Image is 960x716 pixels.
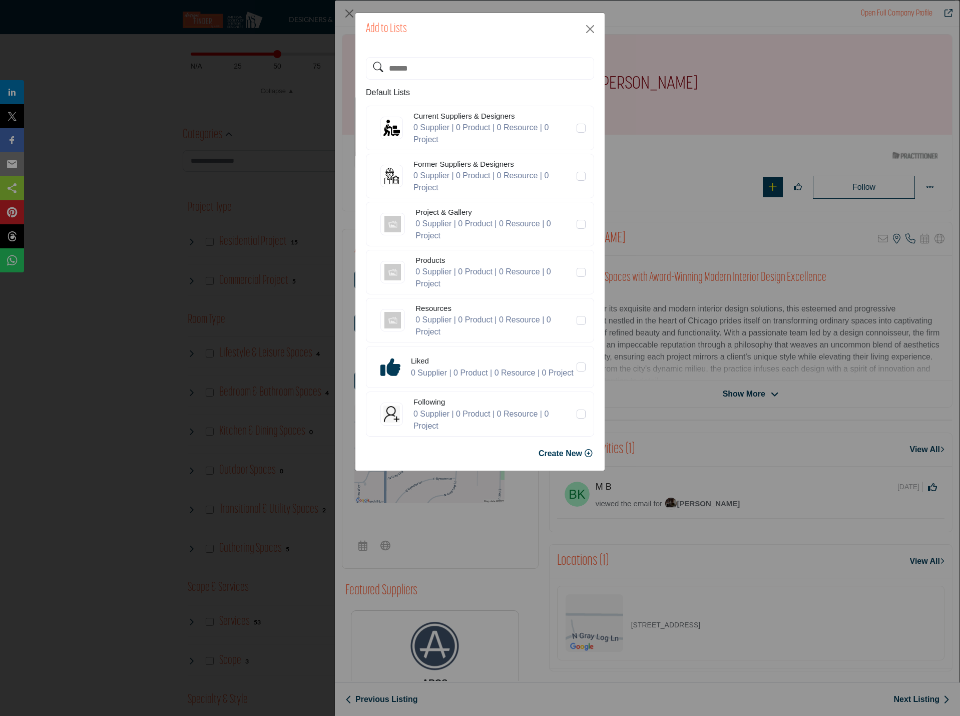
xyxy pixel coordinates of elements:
[380,309,405,331] img: Resources icon
[413,170,576,194] div: 0 Supplier | 0 Product | 0 Resource | 0 Project
[576,410,587,419] label: Following
[415,207,576,218] div: Project & Gallery
[415,314,576,338] div: 0 Supplier | 0 Product | 0 Resource | 0 Project
[380,261,405,283] img: Products icon
[576,268,587,277] label: Products
[539,444,593,464] button: Create New
[413,159,576,170] div: Former Suppliers & Designers
[380,117,403,139] img: Current Suppliers & Designers icon
[576,316,587,325] label: Resources
[539,449,582,458] span: Create New
[411,355,574,367] div: Liked
[413,111,576,122] div: Current Suppliers & Designers
[411,367,574,379] div: 0 Supplier | 0 Product | 0 Resource | 0 Project
[583,22,598,37] button: Close
[576,220,587,229] label: Project & Gallery
[380,165,403,187] img: Former Suppliers & Designers icon
[576,363,587,372] label: Likes
[413,408,576,432] div: 0 Supplier | 0 Product | 0 Resource | 0 Project
[413,397,576,408] div: Following
[366,57,594,80] input: Search Keyword
[366,87,594,99] p: Default Lists
[366,20,407,39] h3: Add to Lists
[380,213,405,235] img: Project & Gallery icon
[576,124,587,133] label: Current Suppliers & Designers
[576,172,587,181] label: Former Suppliers & Designers
[415,255,576,266] div: Products
[415,303,576,314] div: Resources
[415,266,576,290] div: 0 Supplier | 0 Product | 0 Resource | 0 Project
[413,122,576,146] div: 0 Supplier | 0 Product | 0 Resource | 0 Project
[380,403,403,426] img: Following icon
[415,218,576,242] div: 0 Supplier | 0 Product | 0 Resource | 0 Project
